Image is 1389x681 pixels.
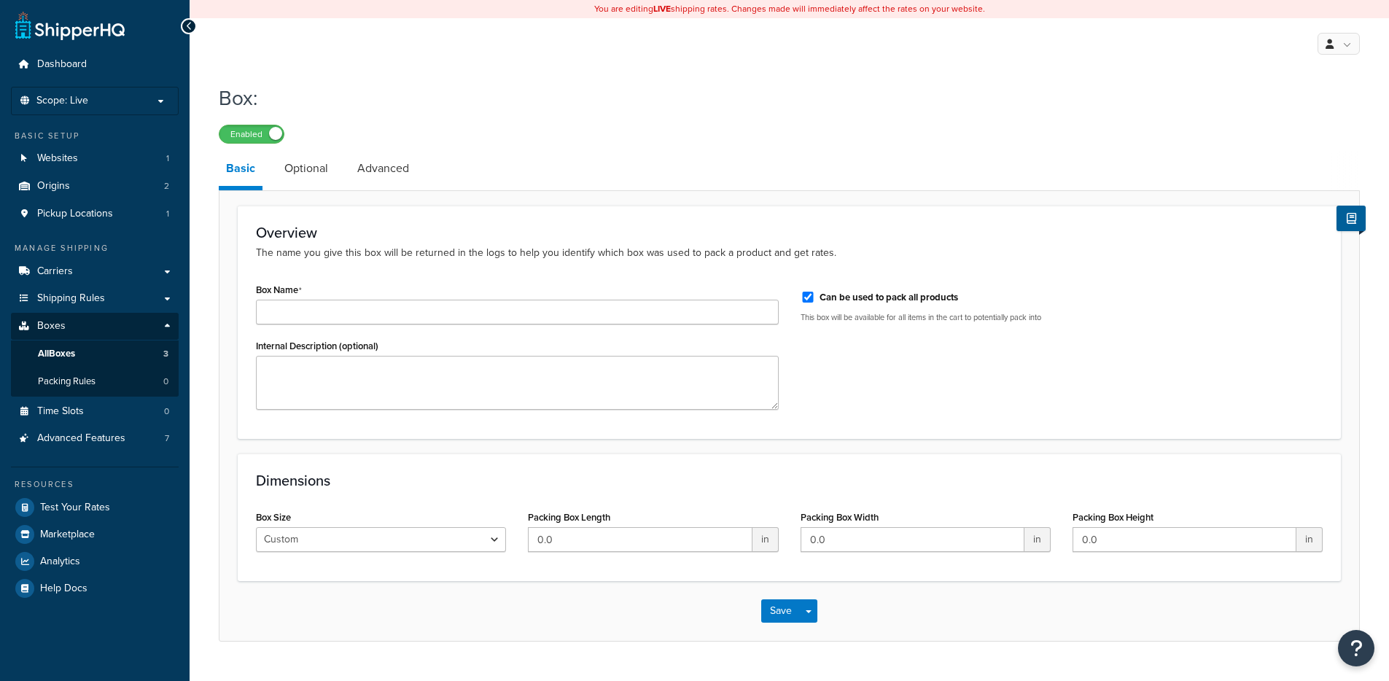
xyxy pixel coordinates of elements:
span: Analytics [40,556,80,568]
li: Boxes [11,313,179,396]
div: Manage Shipping [11,242,179,254]
label: Packing Box Length [528,512,610,523]
a: Marketplace [11,521,179,548]
h3: Overview [256,225,1323,241]
span: Dashboard [37,58,87,71]
span: Origins [37,180,70,192]
div: Basic Setup [11,130,179,142]
li: Packing Rules [11,368,179,395]
a: AllBoxes3 [11,340,179,367]
a: Test Your Rates [11,494,179,521]
li: Origins [11,173,179,200]
span: Advanced Features [37,432,125,445]
li: Time Slots [11,398,179,425]
span: Boxes [37,320,66,332]
span: Shipping Rules [37,292,105,305]
a: Advanced Features7 [11,425,179,452]
span: Packing Rules [38,375,96,388]
a: Time Slots0 [11,398,179,425]
span: in [1296,527,1323,552]
p: This box will be available for all items in the cart to potentially pack into [801,312,1323,323]
a: Dashboard [11,51,179,78]
a: Optional [277,151,335,186]
span: Websites [37,152,78,165]
span: Pickup Locations [37,208,113,220]
a: Advanced [350,151,416,186]
button: Save [761,599,801,623]
a: Origins2 [11,173,179,200]
h1: Box: [219,84,1342,112]
span: Carriers [37,265,73,278]
label: Packing Box Height [1073,512,1153,523]
span: 1 [166,152,169,165]
a: Carriers [11,258,179,285]
span: in [1024,527,1051,552]
a: Shipping Rules [11,285,179,312]
button: Open Resource Center [1338,630,1374,666]
li: Websites [11,145,179,172]
a: Websites1 [11,145,179,172]
span: in [752,527,779,552]
h3: Dimensions [256,472,1323,489]
label: Can be used to pack all products [820,291,958,304]
span: Help Docs [40,583,87,595]
label: Box Size [256,512,291,523]
button: Show Help Docs [1337,206,1366,231]
a: Pickup Locations1 [11,201,179,227]
span: 0 [163,375,168,388]
p: The name you give this box will be returned in the logs to help you identify which box was used t... [256,245,1323,261]
a: Help Docs [11,575,179,602]
li: Advanced Features [11,425,179,452]
span: 1 [166,208,169,220]
span: Test Your Rates [40,502,110,514]
li: Pickup Locations [11,201,179,227]
span: Time Slots [37,405,84,418]
a: Basic [219,151,262,190]
label: Internal Description (optional) [256,340,378,351]
b: LIVE [653,2,671,15]
span: 2 [164,180,169,192]
span: All Boxes [38,348,75,360]
span: 0 [164,405,169,418]
span: Scope: Live [36,95,88,107]
a: Packing Rules0 [11,368,179,395]
span: Marketplace [40,529,95,541]
span: 7 [165,432,169,445]
a: Boxes [11,313,179,340]
a: Analytics [11,548,179,575]
label: Enabled [219,125,284,143]
label: Packing Box Width [801,512,879,523]
div: Resources [11,478,179,491]
label: Box Name [256,284,302,296]
span: 3 [163,348,168,360]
